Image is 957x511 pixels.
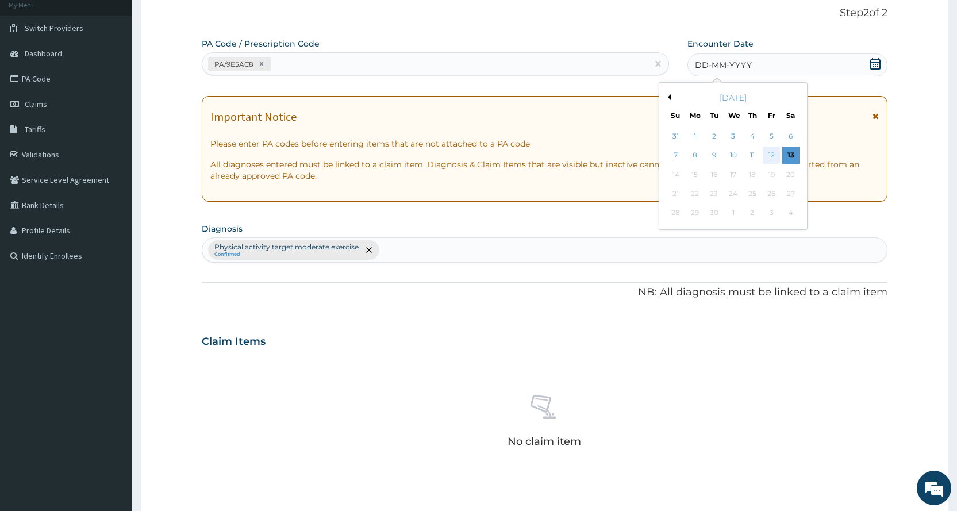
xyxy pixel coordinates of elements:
div: Not available Saturday, October 4th, 2025 [782,205,799,222]
span: Tariffs [25,124,45,135]
div: Choose Thursday, September 4th, 2025 [744,128,761,145]
div: Minimize live chat window [189,6,216,33]
div: Not available Saturday, September 27th, 2025 [782,185,799,202]
div: Chat with us now [60,64,193,79]
div: Choose Tuesday, September 9th, 2025 [705,147,722,164]
div: Tu [709,110,718,120]
div: Sa [786,110,795,120]
p: No claim item [508,436,581,447]
div: [DATE] [664,92,802,103]
div: Not available Wednesday, October 1st, 2025 [724,205,741,222]
p: NB: All diagnosis must be linked to a claim item [202,285,887,300]
div: Choose Wednesday, September 3rd, 2025 [724,128,741,145]
div: Not available Saturday, September 20th, 2025 [782,166,799,183]
div: Not available Tuesday, September 16th, 2025 [705,166,722,183]
div: Fr [767,110,777,120]
button: Previous Month [665,94,671,100]
div: Choose Saturday, September 13th, 2025 [782,147,799,164]
div: Choose Saturday, September 6th, 2025 [782,128,799,145]
div: Mo [690,110,700,120]
div: Not available Sunday, September 14th, 2025 [667,166,684,183]
div: Not available Monday, September 29th, 2025 [686,205,704,222]
div: Not available Thursday, September 25th, 2025 [744,185,761,202]
div: Choose Wednesday, September 10th, 2025 [724,147,741,164]
div: Not available Thursday, October 2nd, 2025 [744,205,761,222]
div: Not available Sunday, September 21st, 2025 [667,185,684,202]
p: Step 2 of 2 [202,7,887,20]
div: Choose Tuesday, September 2nd, 2025 [705,128,722,145]
p: Please enter PA codes before entering items that are not attached to a PA code [210,138,879,149]
div: Th [747,110,757,120]
p: All diagnoses entered must be linked to a claim item. Diagnosis & Claim Items that are visible bu... [210,159,879,182]
label: Encounter Date [687,38,754,49]
span: Claims [25,99,47,109]
span: Switch Providers [25,23,83,33]
div: Not available Wednesday, September 17th, 2025 [724,166,741,183]
div: Not available Tuesday, September 30th, 2025 [705,205,722,222]
div: Not available Monday, September 22nd, 2025 [686,185,704,202]
div: Not available Thursday, September 18th, 2025 [744,166,761,183]
img: d_794563401_company_1708531726252_794563401 [21,57,47,86]
div: Not available Friday, October 3rd, 2025 [763,205,780,222]
div: Not available Sunday, September 28th, 2025 [667,205,684,222]
div: Choose Thursday, September 11th, 2025 [744,147,761,164]
div: Not available Wednesday, September 24th, 2025 [724,185,741,202]
h3: Claim Items [202,336,266,348]
span: Dashboard [25,48,62,59]
div: Not available Tuesday, September 23rd, 2025 [705,185,722,202]
h1: Important Notice [210,110,297,123]
div: Choose Friday, September 5th, 2025 [763,128,780,145]
div: month 2025-09 [666,127,800,223]
div: Not available Friday, September 19th, 2025 [763,166,780,183]
div: We [728,110,738,120]
span: DD-MM-YYYY [695,59,752,71]
label: Diagnosis [202,223,243,235]
div: Su [670,110,680,120]
span: We're online! [67,145,159,261]
div: Choose Sunday, September 7th, 2025 [667,147,684,164]
label: PA Code / Prescription Code [202,38,320,49]
div: Not available Monday, September 15th, 2025 [686,166,704,183]
textarea: Type your message and hit 'Enter' [6,314,219,354]
div: Not available Friday, September 26th, 2025 [763,185,780,202]
div: Choose Monday, September 1st, 2025 [686,128,704,145]
div: PA/9E5AC8 [211,57,255,71]
div: Choose Monday, September 8th, 2025 [686,147,704,164]
div: Choose Friday, September 12th, 2025 [763,147,780,164]
div: Choose Sunday, August 31st, 2025 [667,128,684,145]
